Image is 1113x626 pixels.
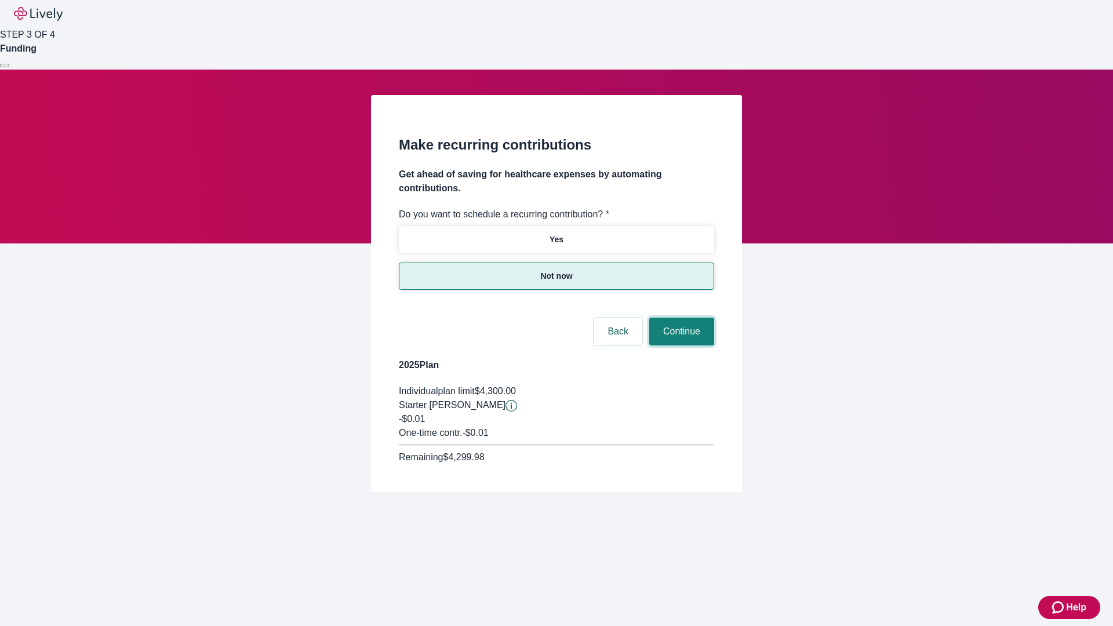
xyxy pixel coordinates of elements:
[399,134,714,155] h2: Make recurring contributions
[399,400,505,410] span: Starter [PERSON_NAME]
[399,226,714,253] button: Yes
[594,318,642,345] button: Back
[540,270,572,282] p: Not now
[399,358,714,372] h4: 2025 Plan
[475,386,516,396] span: $4,300.00
[505,400,517,412] button: Lively will contribute $0.01 to establish your account
[399,428,462,438] span: One-time contr.
[462,428,488,438] span: - $0.01
[399,414,425,424] span: -$0.01
[1066,600,1086,614] span: Help
[649,318,714,345] button: Continue
[1052,600,1066,614] svg: Zendesk support icon
[1038,596,1100,619] button: Zendesk support iconHelp
[505,400,517,412] svg: Starter penny details
[399,263,714,290] button: Not now
[399,168,714,195] h4: Get ahead of saving for healthcare expenses by automating contributions.
[14,7,63,21] img: Lively
[399,452,443,462] span: Remaining
[399,386,475,396] span: Individual plan limit
[443,452,484,462] span: $4,299.98
[399,208,609,221] label: Do you want to schedule a recurring contribution? *
[550,234,563,246] p: Yes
